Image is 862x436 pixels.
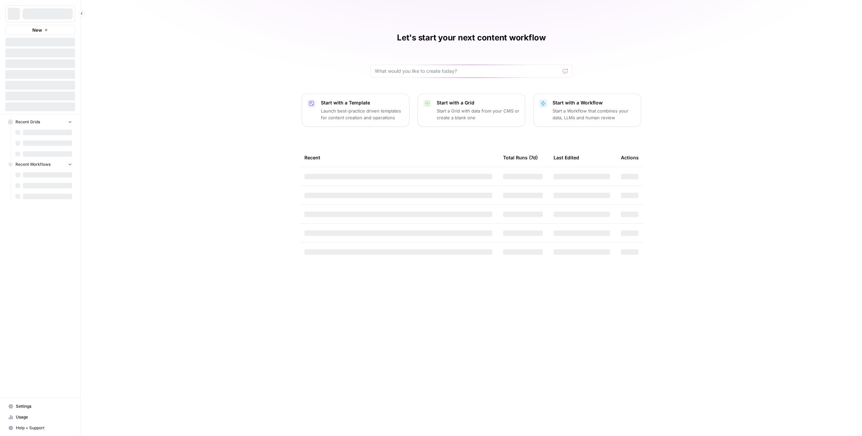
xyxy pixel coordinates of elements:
[375,68,560,74] input: What would you like to create today?
[5,117,75,127] button: Recent Grids
[302,94,409,127] button: Start with a TemplateLaunch best-practice driven templates for content creation and operations
[16,425,72,431] span: Help + Support
[437,107,520,121] p: Start a Grid with data from your CMS or create a blank one
[533,94,641,127] button: Start with a WorkflowStart a Workflow that combines your data, LLMs and human review
[554,148,579,167] div: Last Edited
[5,412,75,423] a: Usage
[32,27,42,33] span: New
[553,99,635,106] p: Start with a Workflow
[15,161,51,167] span: Recent Workflows
[5,25,75,35] button: New
[15,119,40,125] span: Recent Grids
[16,414,72,420] span: Usage
[397,32,546,43] h1: Let's start your next content workflow
[5,159,75,169] button: Recent Workflows
[418,94,525,127] button: Start with a GridStart a Grid with data from your CMS or create a blank one
[321,99,404,106] p: Start with a Template
[321,107,404,121] p: Launch best-practice driven templates for content creation and operations
[437,99,520,106] p: Start with a Grid
[621,148,639,167] div: Actions
[16,403,72,409] span: Settings
[503,148,538,167] div: Total Runs (7d)
[553,107,635,121] p: Start a Workflow that combines your data, LLMs and human review
[304,148,492,167] div: Recent
[5,401,75,412] a: Settings
[5,423,75,433] button: Help + Support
